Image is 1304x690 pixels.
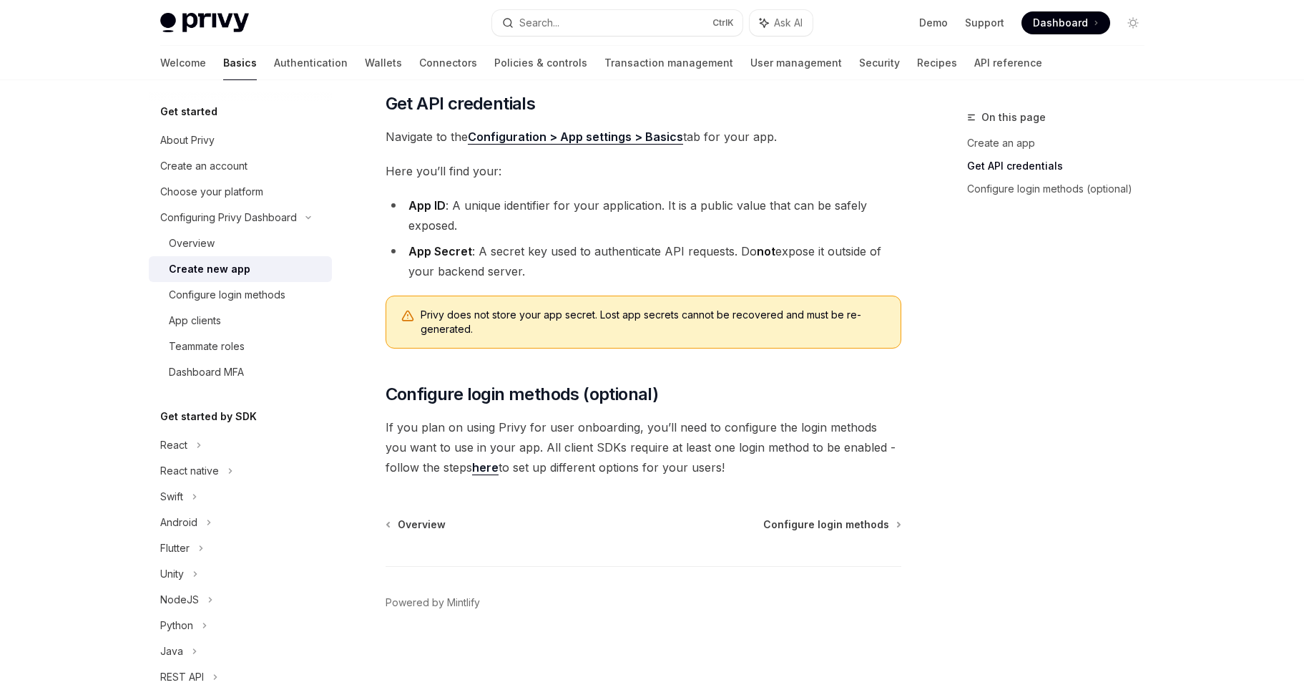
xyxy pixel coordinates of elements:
div: Overview [169,235,215,252]
div: Swift [160,488,183,505]
a: Configuration > App settings > Basics [468,130,683,145]
div: Choose your platform [160,183,263,200]
div: React [160,437,187,454]
a: Dashboard [1021,11,1110,34]
div: Dashboard MFA [169,364,244,381]
a: Policies & controls [494,46,587,80]
span: Overview [398,517,446,532]
strong: App ID [408,198,446,213]
div: NodeJS [160,591,199,608]
a: Transaction management [604,46,733,80]
a: Demo [919,16,948,30]
span: Configure login methods (optional) [386,383,659,406]
a: Wallets [365,46,402,80]
a: Security [859,46,900,80]
span: Dashboard [1033,16,1088,30]
a: User management [750,46,842,80]
a: Powered by Mintlify [386,596,480,610]
button: Toggle dark mode [1122,11,1144,34]
div: About Privy [160,132,215,149]
a: Connectors [419,46,477,80]
a: Teammate roles [149,334,332,359]
a: Configure login methods [763,517,900,532]
a: Create new app [149,256,332,282]
h5: Get started [160,103,217,120]
span: Privy does not store your app secret. Lost app secrets cannot be recovered and must be re-generated. [421,308,886,336]
span: On this page [981,109,1046,126]
div: Python [160,617,193,634]
a: Dashboard MFA [149,359,332,385]
a: Configure login methods (optional) [967,178,1156,200]
a: Choose your platform [149,179,332,205]
a: App clients [149,308,332,334]
span: Navigate to the tab for your app. [386,127,901,147]
div: Create an account [160,157,247,175]
div: Search... [519,14,559,31]
span: Ask AI [774,16,803,30]
a: Welcome [160,46,206,80]
a: Overview [387,517,446,532]
a: Overview [149,230,332,256]
button: Search...CtrlK [492,10,742,36]
img: light logo [160,13,249,33]
span: If you plan on using Privy for user onboarding, you’ll need to configure the login methods you wa... [386,417,901,477]
div: Java [160,643,183,660]
a: Configure login methods [149,282,332,308]
div: App clients [169,312,221,329]
strong: not [757,244,775,258]
a: Support [965,16,1004,30]
a: Recipes [917,46,957,80]
a: Get API credentials [967,155,1156,178]
span: Here you’ll find your: [386,161,901,181]
button: Ask AI [750,10,813,36]
a: Create an app [967,132,1156,155]
div: React native [160,462,219,480]
a: About Privy [149,127,332,153]
li: : A unique identifier for your application. It is a public value that can be safely exposed. [386,195,901,235]
span: Ctrl K [712,17,734,29]
div: Android [160,514,197,531]
li: : A secret key used to authenticate API requests. Do expose it outside of your backend server. [386,241,901,281]
strong: App Secret [408,244,472,258]
div: Configuring Privy Dashboard [160,209,297,226]
div: Create new app [169,261,250,278]
h5: Get started by SDK [160,408,257,425]
a: Authentication [274,46,348,80]
span: Get API credentials [386,92,536,115]
a: Create an account [149,153,332,179]
svg: Warning [401,309,415,324]
a: Basics [223,46,257,80]
div: Unity [160,565,184,583]
div: Teammate roles [169,338,245,355]
a: here [472,460,499,475]
div: Flutter [160,540,190,557]
div: Configure login methods [169,286,285,303]
a: API reference [974,46,1042,80]
span: Configure login methods [763,517,889,532]
div: REST API [160,669,204,686]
